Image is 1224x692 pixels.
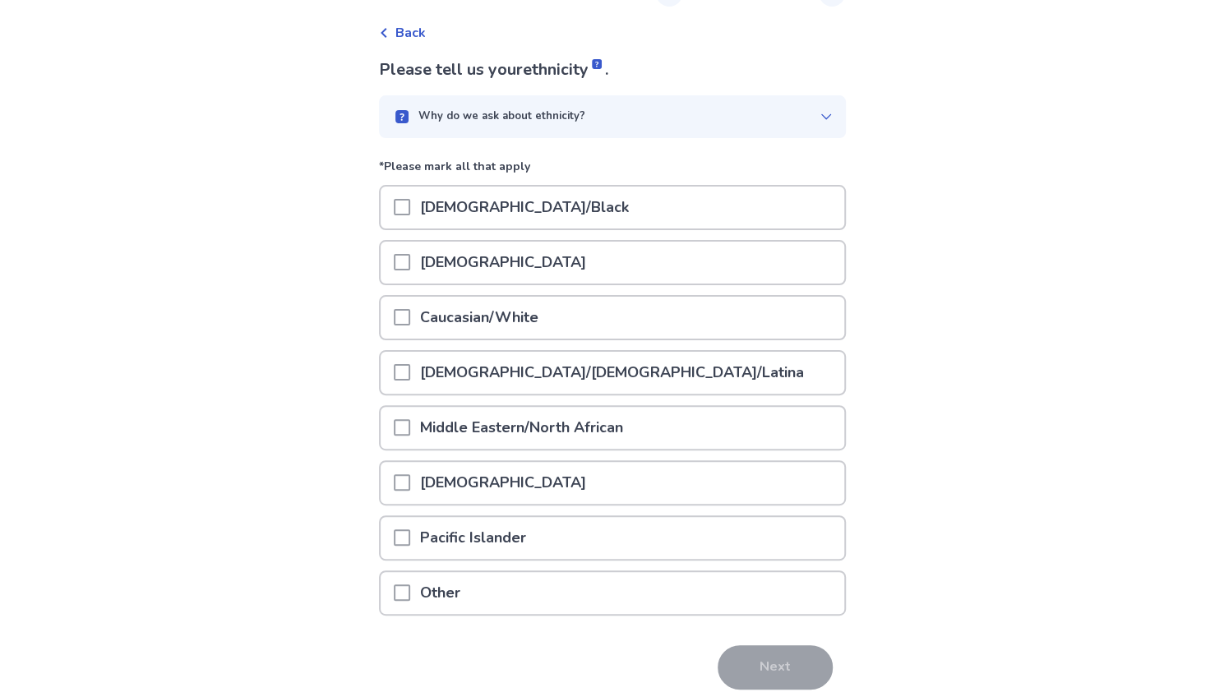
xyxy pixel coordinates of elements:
p: [DEMOGRAPHIC_DATA]/Black [410,187,639,228]
p: Pacific Islander [410,517,536,559]
p: [DEMOGRAPHIC_DATA]/[DEMOGRAPHIC_DATA]/Latina [410,352,814,394]
span: Back [395,23,426,43]
p: Other [410,572,470,614]
p: Please tell us your . [379,58,846,82]
p: [DEMOGRAPHIC_DATA] [410,462,596,504]
p: Why do we ask about ethnicity? [418,108,585,125]
p: Middle Eastern/North African [410,407,633,449]
button: Next [718,645,833,690]
p: [DEMOGRAPHIC_DATA] [410,242,596,284]
p: *Please mark all that apply [379,158,846,185]
span: ethnicity [523,58,605,81]
p: Caucasian/White [410,297,548,339]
